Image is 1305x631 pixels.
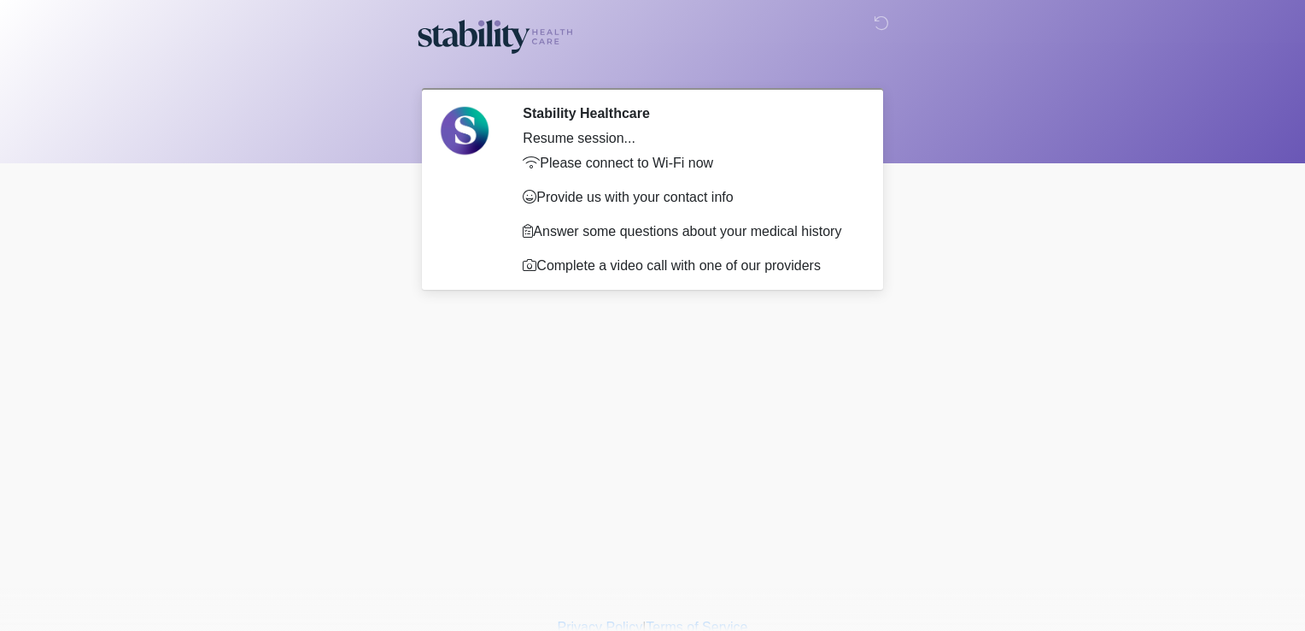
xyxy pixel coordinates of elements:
h1: ‎ ‎ ‎ [413,62,892,87]
img: Agent Avatar [439,105,490,156]
p: Please connect to Wi-Fi now [523,153,853,174]
div: Resume session... [523,128,853,149]
p: Complete a video call with one of our providers [523,256,853,276]
p: Provide us with your contact info [523,187,853,208]
h2: Stability Healthcare [523,105,853,121]
img: Stability Healthcare Logo [409,13,580,56]
p: Answer some questions about your medical history [523,221,853,242]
